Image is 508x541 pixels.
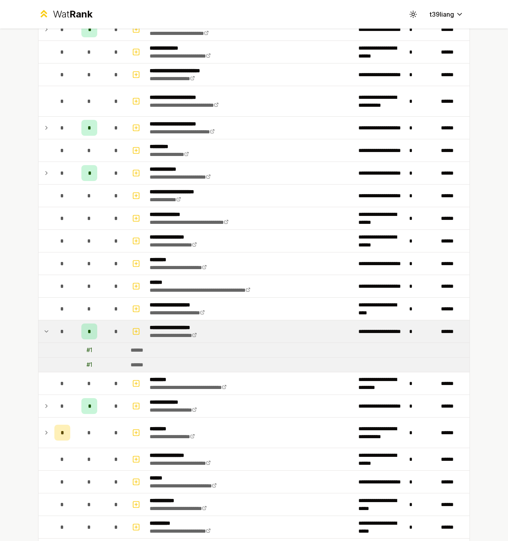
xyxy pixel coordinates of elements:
[53,8,92,21] div: Wat
[87,346,92,354] div: # 1
[69,8,92,20] span: Rank
[423,7,470,21] button: t39liang
[430,10,454,19] span: t39liang
[87,361,92,369] div: # 1
[38,8,92,21] a: WatRank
